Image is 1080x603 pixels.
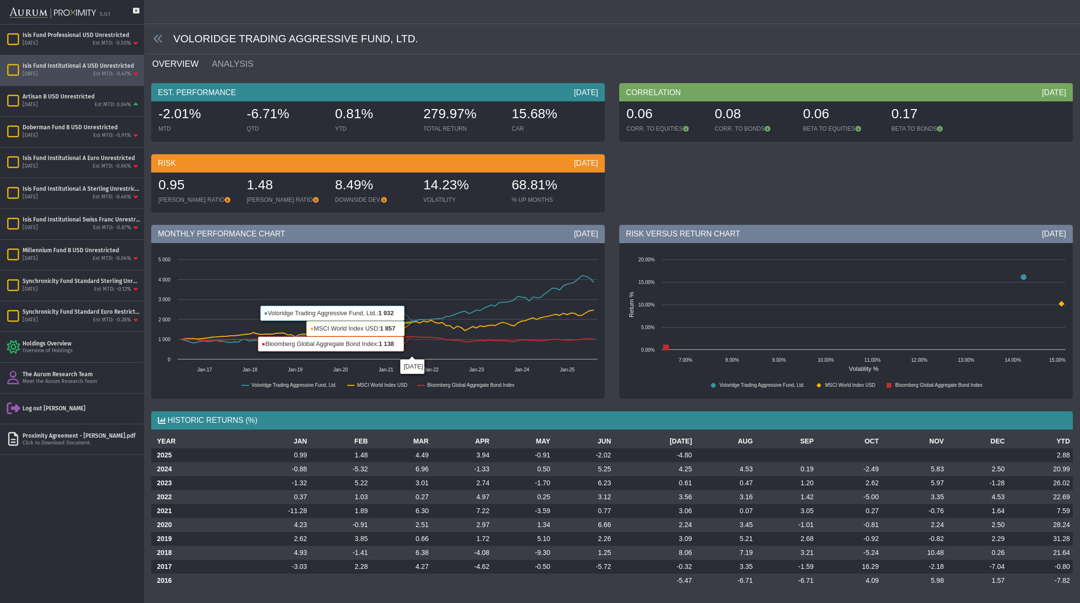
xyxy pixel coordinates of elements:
td: 2.28 [310,560,371,574]
tspan: 1 857 [380,325,395,332]
text: Bloomberg Global Aggregate Bond Index [427,382,515,388]
th: 2021 [151,504,238,518]
th: 2023 [151,476,238,490]
th: FEB [310,434,371,448]
text: 13.00% [958,357,974,363]
td: 4.53 [695,462,756,476]
div: [DATE] [23,132,38,139]
td: 3.35 [695,560,756,574]
text: 9.00% [772,357,786,363]
td: 0.77 [553,504,614,518]
td: 5.22 [310,476,371,490]
td: 2.26 [553,532,614,546]
td: 0.26 [947,546,1008,560]
td: -5.47 [614,574,695,588]
td: -5.72 [553,560,614,574]
div: VOLORIDGE TRADING AGGRESSIVE FUND, LTD. [146,24,1080,54]
div: RISK [151,154,605,172]
th: NOV [882,434,947,448]
span: 0.06 [626,106,653,121]
div: Isis Fund Institutional Swiss Franc Unrestricted [23,216,140,223]
div: CORR. TO BONDS [715,125,793,133]
text: Jan-18 [242,367,257,372]
td: 3.35 [882,490,947,504]
td: -5.24 [816,546,882,560]
td: 1.03 [310,490,371,504]
td: -9.30 [492,546,553,560]
div: [DATE] [23,286,38,293]
div: [PERSON_NAME] RATIO [247,196,325,204]
text: 3 000 [158,297,170,302]
td: -0.92 [816,532,882,546]
text: 11.00% [864,357,881,363]
div: BETA TO BONDS [891,125,970,133]
td: 20.99 [1008,462,1073,476]
div: 0.17 [891,105,970,125]
td: 1.20 [756,476,816,490]
div: [DATE] [23,194,38,201]
div: Isis Fund Institutional A USD Unrestricted [23,62,140,70]
td: -0.32 [614,560,695,574]
td: 8.06 [614,546,695,560]
div: [DATE] [23,224,38,232]
div: Holdings Overview [23,340,140,347]
td: 3.06 [614,504,695,518]
div: [DATE] [574,229,598,239]
text: 15.00% [638,280,655,285]
td: 31.28 [1008,532,1073,546]
td: 0.37 [238,490,310,504]
td: 5.21 [695,532,756,546]
text: 0 [168,357,170,362]
div: [DATE] [23,71,38,78]
text: Jan-17 [197,367,212,372]
td: 5.98 [882,574,947,588]
div: 14.23% [423,176,502,196]
td: 3.16 [695,490,756,504]
div: CAR [512,125,590,133]
td: -1.28 [947,476,1008,490]
td: 1.25 [553,546,614,560]
td: 4.49 [371,448,432,462]
td: -1.01 [756,518,816,532]
td: -2.49 [816,462,882,476]
td: 3.12 [553,490,614,504]
th: DEC [947,434,1008,448]
td: 7.22 [432,504,492,518]
text: 0.00% [641,347,655,353]
td: 3.09 [614,532,695,546]
div: 0.08 [715,105,793,125]
td: -1.32 [238,476,310,490]
div: The Aurum Research Team [23,370,140,378]
div: YTD [335,125,414,133]
td: 1.89 [310,504,371,518]
td: 3.45 [695,518,756,532]
div: [DATE] [574,87,598,98]
td: -6.71 [695,574,756,588]
div: Doberman Fund B USD Unrestricted [23,123,140,131]
div: QTD [247,125,325,133]
div: Est MTD: -0.50% [93,40,131,47]
td: 6.96 [371,462,432,476]
td: -0.80 [1008,560,1073,574]
td: 2.24 [614,518,695,532]
td: 6.66 [553,518,614,532]
th: 2024 [151,462,238,476]
td: 4.53 [947,490,1008,504]
div: [DATE] [23,255,38,262]
td: 0.66 [371,532,432,546]
div: 1.48 [247,176,325,196]
td: -3.59 [492,504,553,518]
div: Est MTD: 0.04% [95,101,131,109]
text: 8.00% [725,357,739,363]
tspan: 1 932 [378,309,394,317]
td: 6.38 [371,546,432,560]
td: -4.62 [432,560,492,574]
div: [DATE] [23,101,38,109]
th: 2025 [151,448,238,462]
div: Proximity Agreement - [PERSON_NAME].pdf [23,432,140,440]
img: Aurum-Proximity%20white.svg [10,2,96,24]
text: Voloridge Trading Aggressive Fund, Ltd.: [264,309,394,317]
th: YEAR [151,434,238,448]
td: 2.29 [947,532,1008,546]
td: 0.27 [816,504,882,518]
